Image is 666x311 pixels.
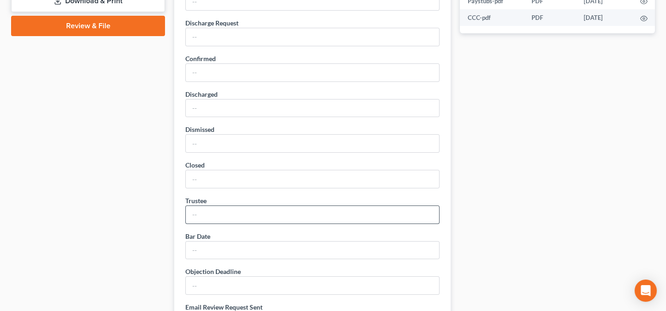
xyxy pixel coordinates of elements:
div: Confirmed [185,54,216,63]
div: Open Intercom Messenger [635,280,657,302]
div: Bar Date [185,231,210,241]
input: -- [186,170,439,188]
div: Trustee [185,196,207,205]
td: CCC-pdf [460,9,524,26]
a: Review & File [11,16,165,36]
div: Discharged [185,89,218,99]
input: -- [186,64,439,81]
td: [DATE] [576,9,633,26]
input: -- [186,28,439,46]
div: Dismissed [185,124,214,134]
input: -- [186,100,439,117]
div: Closed [185,160,205,170]
div: Objection Deadline [185,267,241,276]
input: -- [186,135,439,152]
td: PDF [524,9,576,26]
input: -- [186,242,439,259]
div: Discharge Request [185,18,238,28]
input: -- [186,277,439,294]
input: -- [186,206,439,224]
